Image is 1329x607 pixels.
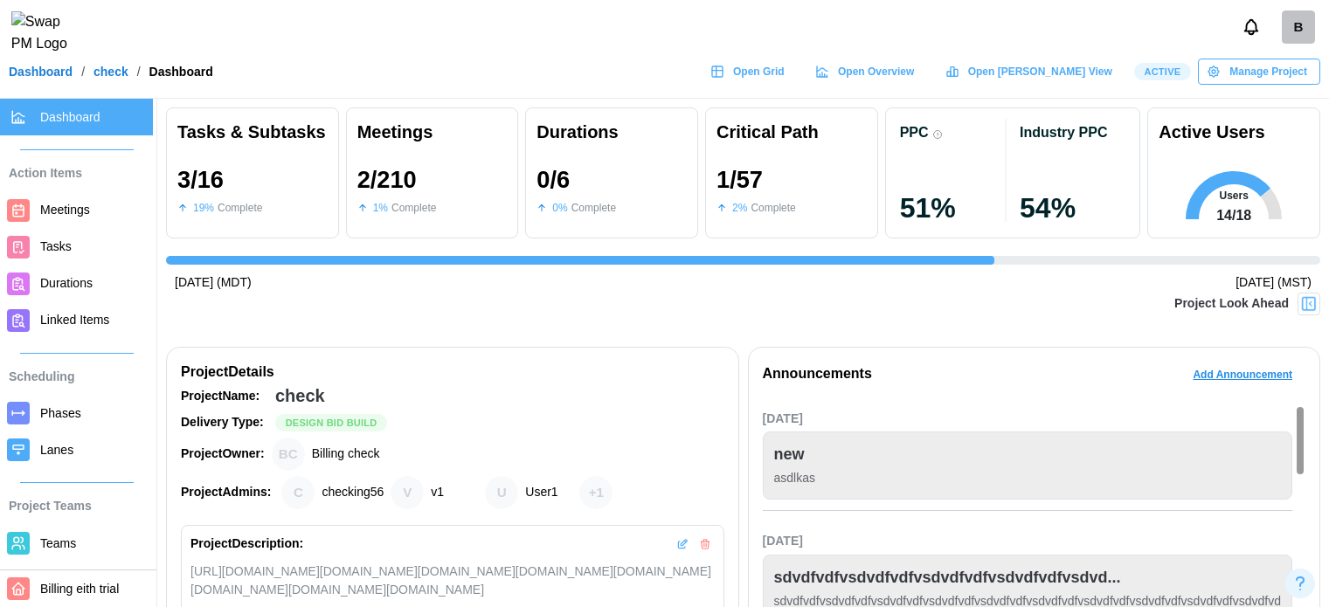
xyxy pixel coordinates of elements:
[751,200,795,217] div: Complete
[175,273,252,293] div: [DATE] (MDT)
[1282,10,1315,44] a: billingcheck2
[774,469,1282,488] div: asdlkas
[838,59,914,84] span: Open Overview
[1174,294,1289,314] div: Project Look Ahead
[93,66,128,78] a: check
[40,203,90,217] span: Meetings
[936,59,1125,85] a: Open [PERSON_NAME] View
[312,445,380,464] div: Billing check
[40,313,109,327] span: Linked Items
[286,415,377,431] span: Design Bid Build
[40,406,81,420] span: Phases
[732,200,747,217] div: 2 %
[40,582,119,596] span: Billing eith trial
[1236,273,1312,293] div: [DATE] (MST)
[193,200,214,217] div: 19 %
[774,566,1121,590] div: sdvdfvdfvsdvdfvdfvsdvdfvdfvsdvdfvdfvsdvd...
[702,59,798,85] a: Open Grid
[1300,295,1318,313] img: Project Look Ahead Button
[1193,362,1292,387] span: Add Announcement
[137,66,141,78] div: /
[181,413,268,432] div: Delivery Type:
[391,200,436,217] div: Complete
[763,532,1293,551] div: [DATE]
[716,119,867,146] div: Critical Path
[900,194,1006,222] div: 51 %
[190,562,715,599] div: [URL][DOMAIN_NAME][DOMAIN_NAME][DOMAIN_NAME][DOMAIN_NAME][DOMAIN_NAME][DOMAIN_NAME][DOMAIN_NAME][...
[11,11,82,55] img: Swap PM Logo
[149,66,213,78] div: Dashboard
[579,476,613,509] div: + 1
[1198,59,1320,85] button: Manage Project
[281,476,315,509] div: checking56
[40,536,76,550] span: Teams
[177,119,328,146] div: Tasks & Subtasks
[774,443,805,467] div: new
[536,167,570,193] div: 0 / 6
[763,410,1293,429] div: [DATE]
[181,387,268,406] div: Project Name:
[1159,119,1264,146] div: Active Users
[9,66,73,78] a: Dashboard
[900,124,929,141] div: PPC
[40,443,73,457] span: Lanes
[1020,124,1107,141] div: Industry PPC
[552,200,567,217] div: 0 %
[40,110,100,124] span: Dashboard
[181,485,271,499] strong: Project Admins:
[716,167,763,193] div: 1 / 57
[536,119,687,146] div: Durations
[177,167,224,193] div: 3 / 16
[322,483,384,502] div: checking56
[1020,194,1125,222] div: 54 %
[81,66,85,78] div: /
[806,59,928,85] a: Open Overview
[373,200,388,217] div: 1 %
[190,535,303,554] div: Project Description:
[733,59,785,84] span: Open Grid
[571,200,616,217] div: Complete
[357,167,417,193] div: 2 / 210
[181,362,724,383] div: Project Details
[357,119,508,146] div: Meetings
[431,483,444,502] div: v1
[763,363,872,385] div: Announcements
[391,476,424,509] div: v1
[1180,362,1305,388] button: Add Announcement
[218,200,262,217] div: Complete
[1236,12,1266,42] button: Notifications
[275,383,325,410] div: check
[1144,64,1180,79] span: Active
[181,446,265,460] strong: Project Owner:
[40,239,72,253] span: Tasks
[485,476,518,509] div: User1
[40,276,93,290] span: Durations
[1282,10,1315,44] div: B
[272,438,305,471] div: Billing check
[968,59,1112,84] span: Open [PERSON_NAME] View
[525,483,557,502] div: User1
[1229,59,1307,84] span: Manage Project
